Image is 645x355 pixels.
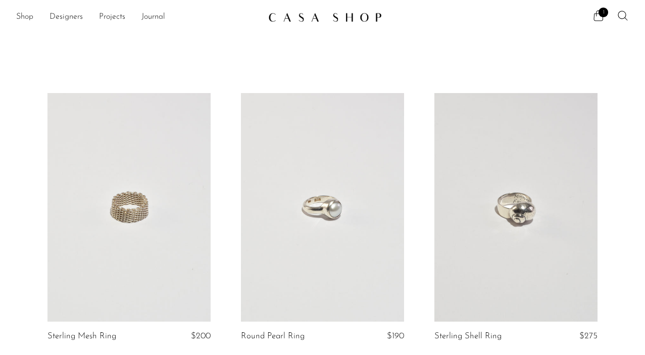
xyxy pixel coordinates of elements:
a: Round Pearl Ring [241,332,305,341]
a: Sterling Shell Ring [434,332,502,341]
a: Journal [141,11,165,24]
a: Shop [16,11,33,24]
nav: Desktop navigation [16,9,260,26]
a: Designers [49,11,83,24]
ul: NEW HEADER MENU [16,9,260,26]
span: $275 [579,332,598,340]
span: $190 [387,332,404,340]
a: Projects [99,11,125,24]
span: $200 [191,332,211,340]
a: Sterling Mesh Ring [47,332,116,341]
span: 1 [599,8,608,17]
